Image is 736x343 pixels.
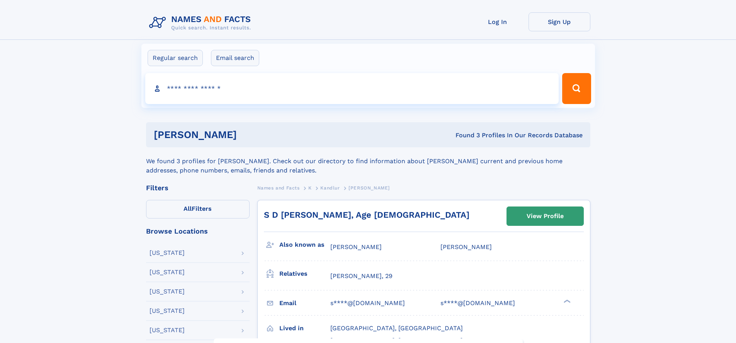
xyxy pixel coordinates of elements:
[264,210,469,220] a: S D [PERSON_NAME], Age [DEMOGRAPHIC_DATA]
[146,12,257,33] img: Logo Names and Facts
[150,269,185,275] div: [US_STATE]
[320,183,340,193] a: Kandlur
[527,207,564,225] div: View Profile
[211,50,259,66] label: Email search
[308,185,312,191] span: K
[154,130,346,140] h1: [PERSON_NAME]
[467,12,529,31] a: Log In
[150,288,185,295] div: [US_STATE]
[146,184,250,191] div: Filters
[145,73,559,104] input: search input
[146,200,250,218] label: Filters
[330,243,382,251] span: [PERSON_NAME]
[562,299,571,304] div: ❯
[150,327,185,333] div: [US_STATE]
[320,185,340,191] span: Kandlur
[257,183,300,193] a: Names and Facts
[184,205,192,212] span: All
[150,250,185,256] div: [US_STATE]
[150,308,185,314] div: [US_STATE]
[279,238,330,251] h3: Also known as
[308,183,312,193] a: K
[330,272,393,280] a: [PERSON_NAME], 29
[562,73,591,104] button: Search Button
[348,185,390,191] span: [PERSON_NAME]
[146,228,250,235] div: Browse Locations
[279,297,330,310] h3: Email
[146,147,590,175] div: We found 3 profiles for [PERSON_NAME]. Check out our directory to find information about [PERSON_...
[440,243,492,251] span: [PERSON_NAME]
[346,131,583,140] div: Found 3 Profiles In Our Records Database
[279,322,330,335] h3: Lived in
[279,267,330,280] h3: Relatives
[330,324,463,332] span: [GEOGRAPHIC_DATA], [GEOGRAPHIC_DATA]
[148,50,203,66] label: Regular search
[529,12,590,31] a: Sign Up
[507,207,583,225] a: View Profile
